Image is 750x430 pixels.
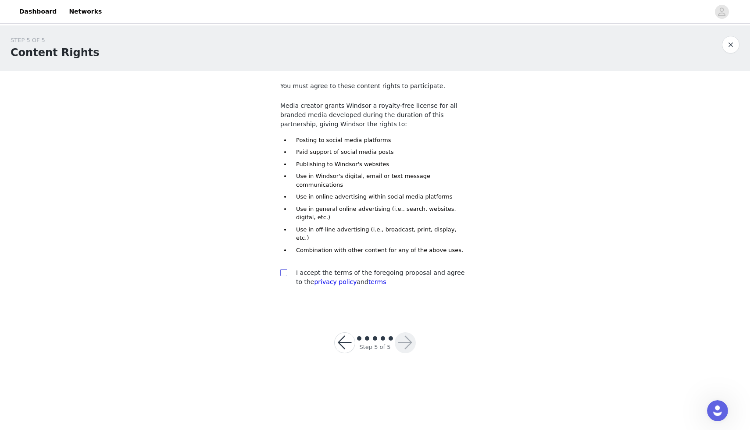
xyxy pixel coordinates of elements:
div: avatar [718,5,726,19]
h1: Content Rights [11,45,100,60]
li: Use in online advertising within social media platforms [291,192,470,201]
p: Media creator grants Windsor a royalty-free license for all branded media developed during the du... [280,101,470,129]
a: Networks [64,2,107,21]
li: Posting to social media platforms [291,136,470,145]
a: terms [368,278,386,285]
a: privacy policy [314,278,357,285]
li: Publishing to Windsor's websites [291,160,470,169]
li: Use in Windsor's digital, email or text message communications [291,172,470,189]
li: Combination with other content for any of the above uses. [291,246,470,255]
iframe: Intercom live chat [707,400,728,421]
div: STEP 5 OF 5 [11,36,100,45]
li: Use in general online advertising (i.e., search, websites, digital, etc.) [291,205,470,222]
div: Step 5 of 5 [359,343,390,352]
span: I accept the terms of the foregoing proposal and agree to the and [296,269,464,285]
li: Use in off-line advertising (i.e., broadcast, print, display, etc.) [291,225,470,242]
a: Dashboard [14,2,62,21]
p: You must agree to these content rights to participate. [280,82,470,91]
li: Paid support of social media posts [291,148,470,156]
